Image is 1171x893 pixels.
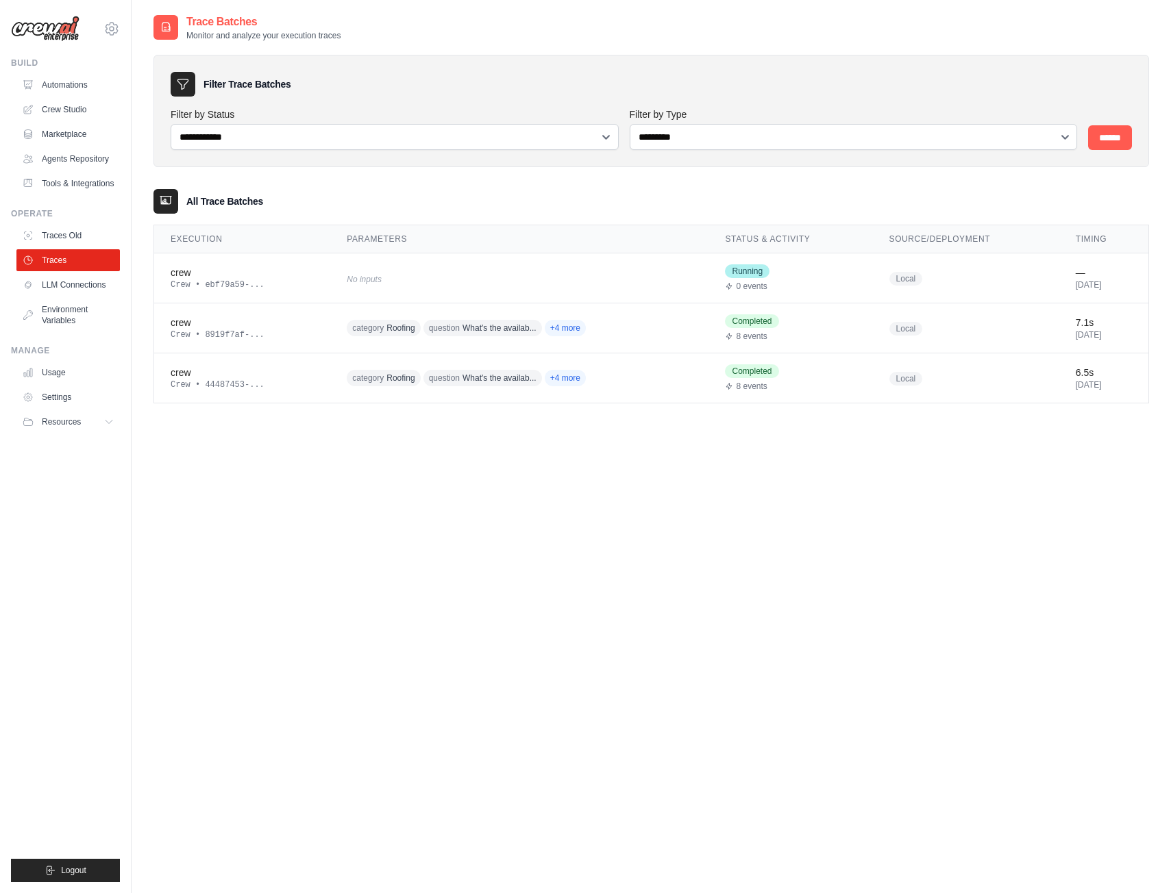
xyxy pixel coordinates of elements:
tr: View details for crew execution [154,303,1148,353]
div: crew [171,366,314,379]
span: question [429,373,460,383]
div: Crew • 44487453-... [171,379,314,390]
span: Local [889,372,923,386]
span: +4 more [545,370,586,386]
span: Roofing [386,323,415,334]
span: Local [889,272,923,286]
span: What's the availab... [463,323,537,334]
span: 0 events [736,281,767,292]
span: Running [725,264,769,278]
div: crew [171,316,314,329]
button: Logout [11,859,120,882]
h3: Filter Trace Batches [204,77,291,91]
th: Status & Activity [708,225,872,253]
tr: View details for crew execution [154,353,1148,403]
div: No inputs [347,269,610,288]
label: Filter by Type [630,108,1078,121]
span: 8 events [736,331,767,342]
th: Parameters [330,225,708,253]
span: category [352,323,384,334]
span: Roofing [386,373,415,383]
div: — [1076,266,1132,279]
div: Build [11,58,120,68]
div: [DATE] [1076,329,1132,340]
span: question [429,323,460,334]
span: Logout [61,865,86,876]
span: Local [889,322,923,336]
h2: Trace Batches [186,14,341,30]
a: Agents Repository [16,148,120,170]
a: Crew Studio [16,99,120,121]
div: category: Roofing, question: What's the availability of the Atlas GlassMaster 30 Shingles?, branc... [347,318,610,339]
a: Environment Variables [16,299,120,331]
div: Operate [11,208,120,219]
a: Usage [16,362,120,383]
span: Resources [42,416,81,427]
a: Settings [16,386,120,408]
th: Timing [1059,225,1148,253]
span: What's the availab... [463,373,537,383]
div: 6.5s [1076,366,1132,379]
label: Filter by Status [171,108,619,121]
p: Monitor and analyze your execution traces [186,30,341,41]
div: crew [171,266,314,279]
span: No inputs [347,275,382,284]
a: Tools & Integrations [16,173,120,194]
th: Source/Deployment [873,225,1059,253]
img: Logo [11,16,79,42]
a: Traces Old [16,225,120,247]
a: Traces [16,249,120,271]
div: category: Roofing, question: What's the availability of the Atlas GlassMaster 30 Shingles?, branc... [347,368,610,389]
div: [DATE] [1076,279,1132,290]
div: Crew • 8919f7af-... [171,329,314,340]
div: [DATE] [1076,379,1132,390]
a: Marketplace [16,123,120,145]
h3: All Trace Batches [186,194,263,208]
span: Completed [725,364,778,378]
span: Completed [725,314,778,328]
div: Manage [11,345,120,356]
span: category [352,373,384,383]
div: Crew • ebf79a59-... [171,279,314,290]
span: +4 more [545,320,586,336]
div: 7.1s [1076,316,1132,329]
tr: View details for crew execution [154,253,1148,303]
button: Resources [16,411,120,433]
th: Execution [154,225,330,253]
a: LLM Connections [16,274,120,296]
a: Automations [16,74,120,96]
span: 8 events [736,381,767,392]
